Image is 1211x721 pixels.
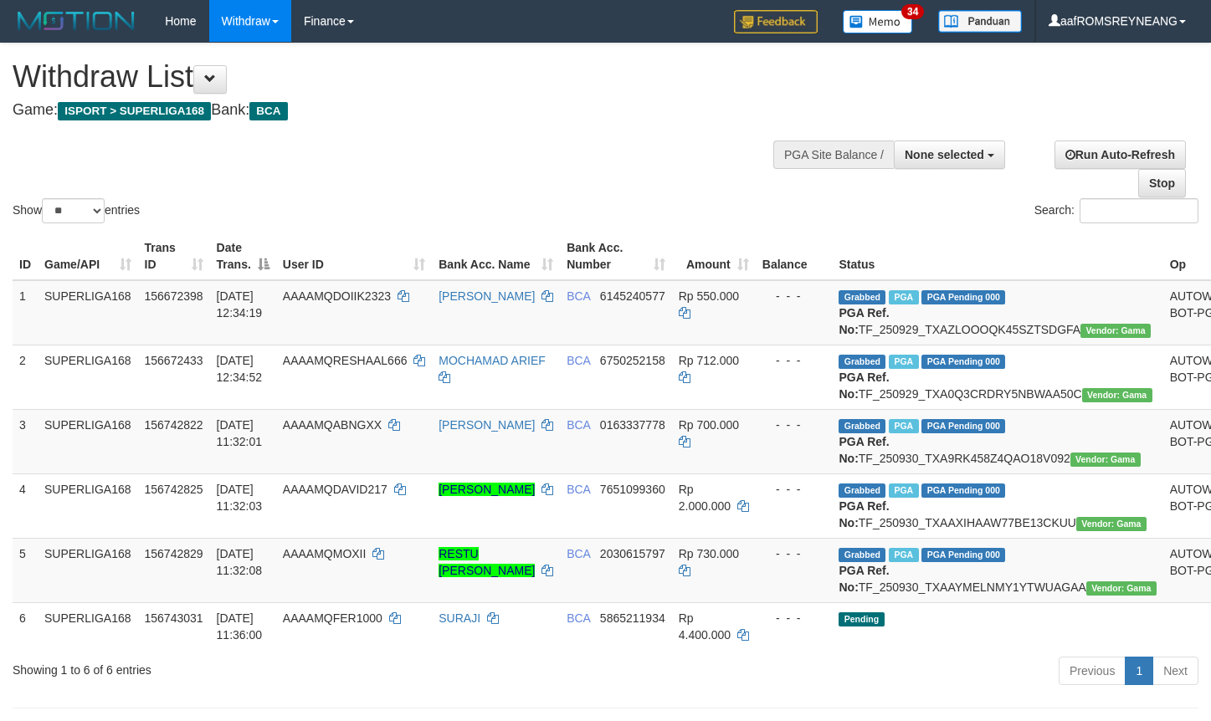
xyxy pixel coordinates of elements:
span: 156743031 [145,611,203,625]
div: PGA Site Balance / [773,141,894,169]
th: Bank Acc. Number: activate to sort column ascending [560,233,672,280]
div: Showing 1 to 6 of 6 entries [13,655,492,678]
span: Copy 0163337778 to clipboard [600,418,665,432]
span: Copy 6750252158 to clipboard [600,354,665,367]
img: panduan.png [938,10,1022,33]
span: Grabbed [839,419,885,433]
a: [PERSON_NAME] [439,483,535,496]
span: Rp 700.000 [679,418,739,432]
span: Marked by aafsoycanthlai [889,548,918,562]
img: Button%20Memo.svg [843,10,913,33]
select: Showentries [42,198,105,223]
th: User ID: activate to sort column ascending [276,233,432,280]
th: ID [13,233,38,280]
span: [DATE] 12:34:52 [217,354,263,384]
input: Search: [1080,198,1198,223]
span: AAAAMQDOIIK2323 [283,289,391,303]
div: - - - [762,481,826,498]
td: 3 [13,409,38,473]
td: SUPERLIGA168 [38,409,138,473]
h4: Game: Bank: [13,102,791,119]
a: [PERSON_NAME] [439,418,535,432]
span: Vendor URL: https://trx31.1velocity.biz [1086,581,1157,596]
span: BCA [567,483,590,496]
td: SUPERLIGA168 [38,345,138,409]
span: 156672433 [145,354,203,367]
span: AAAAMQFER1000 [283,611,382,625]
b: PGA Ref. No: [839,499,889,529]
span: Pending [839,612,884,626]
span: Vendor URL: https://trx31.1velocity.biz [1082,388,1152,402]
span: Copy 7651099360 to clipboard [600,483,665,496]
td: 6 [13,602,38,650]
span: Grabbed [839,290,885,304]
td: SUPERLIGA168 [38,538,138,602]
span: BCA [567,611,590,625]
span: Vendor URL: https://trx31.1velocity.biz [1070,453,1141,467]
b: PGA Ref. No: [839,564,889,594]
td: TF_250930_TXAAYMELNMY1YTWUAGAA [832,538,1162,602]
span: Marked by aafsoycanthlai [889,419,918,433]
span: 156742825 [145,483,203,496]
span: BCA [567,547,590,560]
span: 156742822 [145,418,203,432]
span: Copy 5865211934 to clipboard [600,611,665,625]
div: - - - [762,610,826,626]
span: Marked by aafsoycanthlai [889,483,918,498]
a: MOCHAMAD ARIEF [439,354,546,367]
span: AAAAMQDAVID217 [283,483,387,496]
span: PGA Pending [921,548,1005,562]
a: [PERSON_NAME] [439,289,535,303]
span: BCA [567,418,590,432]
a: Stop [1138,169,1186,197]
span: AAAAMQRESHAAL666 [283,354,408,367]
span: BCA [249,102,287,120]
a: 1 [1125,657,1153,685]
td: 2 [13,345,38,409]
div: - - - [762,417,826,433]
span: Rp 4.400.000 [679,611,731,642]
span: Rp 550.000 [679,289,739,303]
span: PGA Pending [921,355,1005,369]
a: RESTU [PERSON_NAME] [439,547,535,577]
h1: Withdraw List [13,60,791,94]
th: Status [832,233,1162,280]
span: Grabbed [839,483,885,498]
td: SUPERLIGA168 [38,280,138,345]
th: Amount: activate to sort column ascending [672,233,756,280]
span: [DATE] 11:32:08 [217,547,263,577]
span: AAAAMQABNGXX [283,418,382,432]
span: [DATE] 12:34:19 [217,289,263,320]
span: Rp 712.000 [679,354,739,367]
th: Bank Acc. Name: activate to sort column ascending [432,233,560,280]
span: 156672398 [145,289,203,303]
th: Trans ID: activate to sort column ascending [138,233,210,280]
span: ISPORT > SUPERLIGA168 [58,102,211,120]
span: Vendor URL: https://trx31.1velocity.biz [1080,324,1151,338]
span: BCA [567,354,590,367]
a: Previous [1059,657,1126,685]
span: Vendor URL: https://trx31.1velocity.biz [1076,517,1147,531]
span: Copy 2030615797 to clipboard [600,547,665,560]
div: - - - [762,352,826,369]
td: TF_250929_TXAZLOOOQK45SZTSDGFA [832,280,1162,345]
div: - - - [762,545,826,562]
span: PGA Pending [921,419,1005,433]
span: [DATE] 11:32:03 [217,483,263,513]
td: TF_250930_TXA9RK458Z4QAO18V092 [832,409,1162,473]
td: TF_250930_TXAAXIHAAW77BE13CKUU [832,473,1162,538]
span: PGA Pending [921,483,1005,498]
a: SURAJI [439,611,480,625]
td: SUPERLIGA168 [38,473,138,538]
label: Show entries [13,198,140,223]
b: PGA Ref. No: [839,435,889,465]
span: Rp 2.000.000 [679,483,731,513]
th: Date Trans.: activate to sort column descending [210,233,276,280]
span: 34 [901,4,924,19]
span: 156742829 [145,547,203,560]
td: TF_250929_TXA0Q3CRDRY5NBWAA50C [832,345,1162,409]
span: Grabbed [839,548,885,562]
div: - - - [762,288,826,304]
b: PGA Ref. No: [839,306,889,336]
span: Rp 730.000 [679,547,739,560]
